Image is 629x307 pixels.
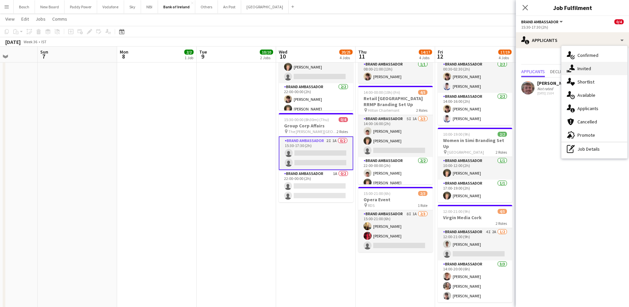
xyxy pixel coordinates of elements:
[438,137,512,149] h3: Women in Simi Branding Set Up
[364,90,400,95] span: 14:00-00:00 (10h) (Fri)
[438,260,512,302] app-card-role: Brand Ambassador3/314:00-20:00 (6h)[PERSON_NAME][PERSON_NAME][PERSON_NAME]
[443,132,470,137] span: 10:00-19:00 (9h)
[521,19,564,24] button: Brand Ambassador
[498,209,507,214] span: 4/5
[158,0,195,13] button: Bank of Ireland
[419,55,432,60] div: 4 Jobs
[358,187,433,252] app-job-card: 15:00-21:00 (6h)2/3Opera Event RDS1 RoleBrand Ambassador8I1A2/315:00-21:00 (6h)[PERSON_NAME][PERS...
[185,55,193,60] div: 1 Job
[120,49,128,55] span: Mon
[537,91,572,95] div: [DATE] 15:04
[418,90,427,95] span: 4/5
[35,0,65,13] button: New Board
[358,197,433,203] h3: Opera Event
[124,0,141,13] button: Sky
[498,132,507,137] span: 2/2
[438,215,512,221] h3: Virgin Media Cork
[41,39,47,44] div: IST
[39,53,48,60] span: 7
[52,16,67,22] span: Comms
[418,191,427,196] span: 2/3
[218,0,241,13] button: An Post
[337,129,348,134] span: 2 Roles
[419,50,432,55] span: 14/17
[499,55,511,60] div: 4 Jobs
[496,221,507,226] span: 2 Roles
[498,50,512,55] span: 17/19
[438,31,512,125] app-job-card: 00:30-16:00 (15h30m)4/4Retail [GEOGRAPHIC_DATA] East Branding Set Up ([GEOGRAPHIC_DATA]) [GEOGRAP...
[198,53,207,60] span: 9
[5,39,21,45] div: [DATE]
[339,117,348,122] span: 0/4
[184,50,194,55] span: 2/2
[550,69,568,74] span: Declined
[577,79,594,85] span: Shortlist
[358,86,433,184] app-job-card: 14:00-00:00 (10h) (Fri)4/5Retail [GEOGRAPHIC_DATA] RRMP Branding Set Up Hilton Charlemont2 RolesB...
[368,108,399,113] span: Hilton Charlemont
[241,0,289,13] button: [GEOGRAPHIC_DATA]
[438,228,512,260] app-card-role: Brand Ambassador4I2A1/212:00-21:00 (9h)[PERSON_NAME]
[521,25,624,30] div: 15:30-17:30 (2h)
[447,150,484,155] span: [GEOGRAPHIC_DATA]
[516,32,629,48] div: Applicants
[364,191,391,196] span: 15:00-21:00 (6h)
[358,49,367,55] span: Thu
[358,157,433,189] app-card-role: Brand Ambassador2/222:00-00:00 (2h)[PERSON_NAME][PERSON_NAME]
[14,0,35,13] button: Bosch
[279,83,353,115] app-card-role: Brand Ambassador2/222:00-00:00 (2h)[PERSON_NAME][PERSON_NAME]
[437,53,443,60] span: 12
[279,136,353,170] app-card-role: Brand Ambassador2I1A0/215:30-17:30 (2h)
[496,150,507,155] span: 2 Roles
[279,113,353,202] app-job-card: 15:30-00:00 (8h30m) (Thu)0/4Group Corp Affairs The [PERSON_NAME][GEOGRAPHIC_DATA]2 RolesBrand Amb...
[577,132,595,138] span: Promote
[97,0,124,13] button: Vodafone
[438,180,512,202] app-card-role: Brand Ambassador1/117:00-19:00 (2h)[PERSON_NAME]
[537,86,554,91] div: Not rated
[279,49,287,55] span: Wed
[577,66,591,72] span: Invited
[279,170,353,202] app-card-role: Brand Ambassador1A0/222:00-00:00 (2h)
[22,39,39,44] span: Week 36
[339,50,353,55] span: 20/25
[521,19,558,24] span: Brand Ambassador
[561,142,627,156] div: Job Details
[340,55,352,60] div: 4 Jobs
[438,49,443,55] span: Fri
[3,15,17,23] a: View
[443,209,470,214] span: 12:00-21:00 (9h)
[278,53,287,60] span: 10
[358,61,433,83] app-card-role: Brand Ambassador1/108:00-21:00 (13h)[PERSON_NAME]
[357,53,367,60] span: 11
[418,203,427,208] span: 1 Role
[5,16,15,22] span: View
[195,0,218,13] button: Others
[438,205,512,302] div: 12:00-21:00 (9h)4/5Virgin Media Cork2 RolesBrand Ambassador4I2A1/212:00-21:00 (9h)[PERSON_NAME] B...
[50,15,70,23] a: Comms
[36,16,46,22] span: Jobs
[288,129,337,134] span: The [PERSON_NAME][GEOGRAPHIC_DATA]
[279,123,353,129] h3: Group Corp Affairs
[21,16,29,22] span: Edit
[577,52,598,58] span: Confirmed
[40,49,48,55] span: Sun
[358,210,433,252] app-card-role: Brand Ambassador8I1A2/315:00-21:00 (6h)[PERSON_NAME][PERSON_NAME]
[438,93,512,125] app-card-role: Brand Ambassador2/214:00-16:00 (2h)[PERSON_NAME][PERSON_NAME]
[537,80,572,86] div: [PERSON_NAME]
[199,49,207,55] span: Tue
[65,0,97,13] button: Paddy Power
[358,115,433,157] app-card-role: Brand Ambassador5I1A2/314:00-16:00 (2h)[PERSON_NAME][PERSON_NAME]
[438,157,512,180] app-card-role: Brand Ambassador1/110:00-12:00 (2h)[PERSON_NAME]
[438,128,512,202] app-job-card: 10:00-19:00 (9h)2/2Women in Simi Branding Set Up [GEOGRAPHIC_DATA]2 RolesBrand Ambassador1/110:00...
[260,50,273,55] span: 10/10
[577,105,598,111] span: Applicants
[284,117,329,122] span: 15:30-00:00 (8h30m) (Thu)
[368,203,375,208] span: RDS
[577,92,595,98] span: Available
[438,61,512,93] app-card-role: Brand Ambassador2/200:30-02:30 (2h)[PERSON_NAME][PERSON_NAME]
[358,95,433,107] h3: Retail [GEOGRAPHIC_DATA] RRMP Branding Set Up
[119,53,128,60] span: 8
